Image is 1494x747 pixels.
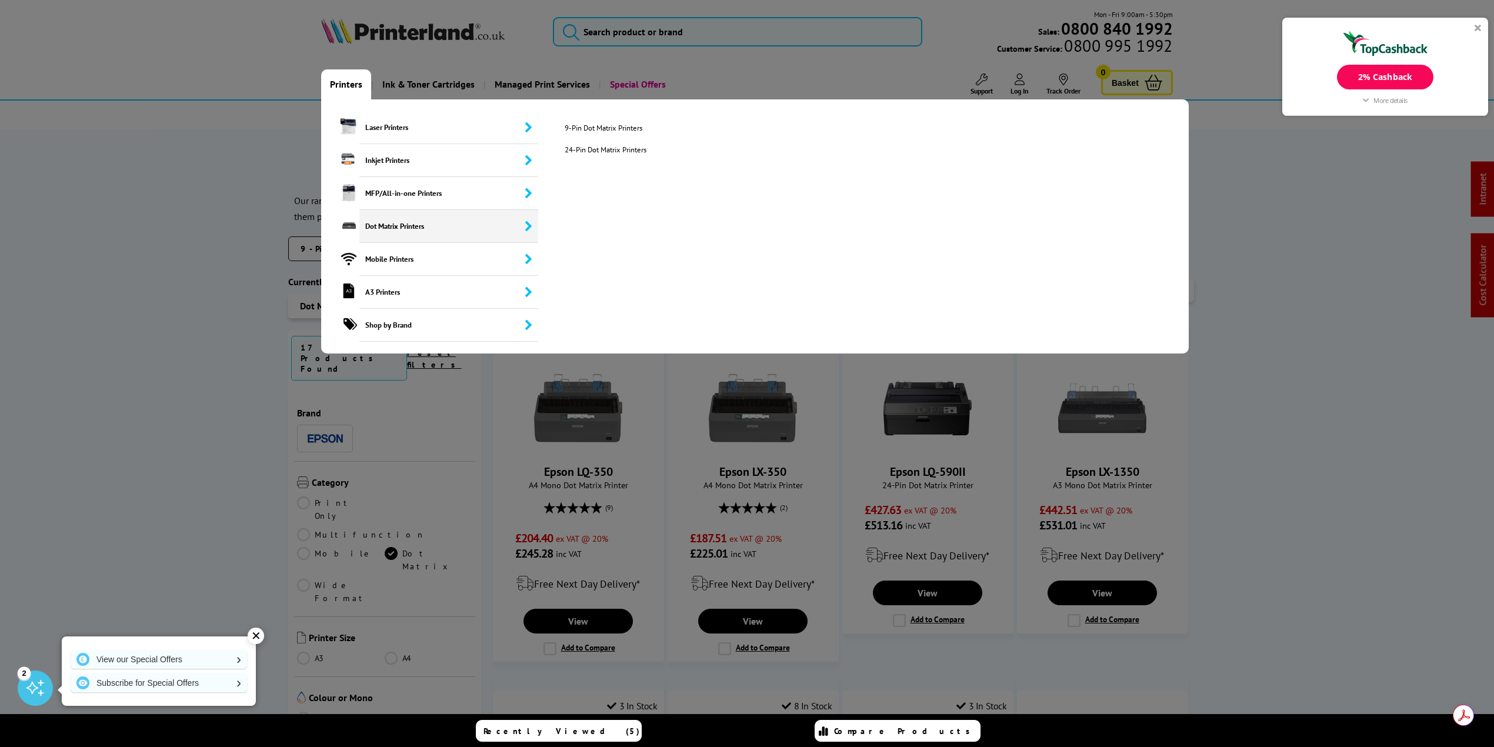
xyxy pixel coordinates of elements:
[359,111,538,144] span: Laser Printers
[556,123,773,133] a: 9-Pin Dot Matrix Printers
[321,144,538,177] a: Inkjet Printers
[834,726,976,736] span: Compare Products
[321,177,538,210] a: MFP/All-in-one Printers
[321,210,538,243] a: Dot Matrix Printers
[321,243,538,276] a: Mobile Printers
[359,144,538,177] span: Inkjet Printers
[359,177,538,210] span: MFP/All-in-one Printers
[321,111,538,144] a: Laser Printers
[359,309,538,342] span: Shop by Brand
[359,210,538,243] span: Dot Matrix Printers
[71,650,247,669] a: View our Special Offers
[321,276,538,309] a: A3 Printers
[483,726,640,736] span: Recently Viewed (5)
[71,673,247,692] a: Subscribe for Special Offers
[248,628,264,644] div: ✕
[321,69,371,99] a: Printers
[18,666,31,679] div: 2
[359,276,538,309] span: A3 Printers
[556,145,773,155] a: 24-Pin Dot Matrix Printers
[815,720,981,742] a: Compare Products
[359,243,538,276] span: Mobile Printers
[476,720,642,742] a: Recently Viewed (5)
[321,309,538,342] a: Shop by Brand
